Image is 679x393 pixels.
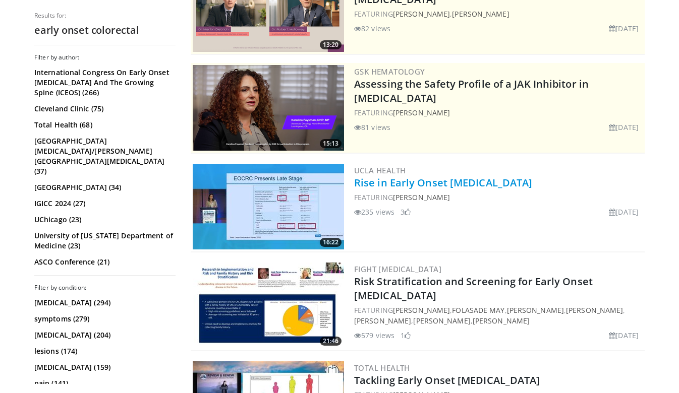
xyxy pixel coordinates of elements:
div: FEATURING [354,107,643,118]
a: GSK Hematology [354,67,425,77]
img: 303dddd5-414c-4170-8fc0-8033be36c9c7.300x170_q85_crop-smart_upscale.jpg [193,263,344,348]
a: [PERSON_NAME] [566,305,623,315]
li: [DATE] [609,23,639,34]
a: [PERSON_NAME] [393,108,450,117]
a: [PERSON_NAME] [413,316,470,325]
li: 235 views [354,207,394,217]
a: [PERSON_NAME] [393,192,450,202]
h2: early onset colorectal [34,24,176,37]
a: International Congress On Early Onset [MEDICAL_DATA] And The Growing Spine (ICEOS) (266) [34,68,173,98]
li: 579 views [354,330,394,341]
li: 3 [401,207,411,217]
a: 16:22 [193,164,344,249]
li: [DATE] [609,122,639,133]
img: 8ba44292-1021-41be-ac0d-9b1196ef2254.300x170_q85_crop-smart_upscale.jpg [193,164,344,249]
a: Risk Stratification and Screening for Early Onset [MEDICAL_DATA] [354,275,593,302]
a: [PERSON_NAME] [393,305,450,315]
a: [PERSON_NAME] [452,9,509,19]
a: Tackling Early Onset [MEDICAL_DATA] [354,373,540,387]
li: 1 [401,330,411,341]
span: 16:22 [320,238,342,247]
a: UChicago (23) [34,215,173,225]
a: [GEOGRAPHIC_DATA] (34) [34,182,173,192]
a: UCLA Health [354,165,406,175]
a: [PERSON_NAME] [393,9,450,19]
a: Folasade May [452,305,504,315]
a: [PERSON_NAME] [507,305,564,315]
a: pain (141) [34,378,173,388]
li: 82 views [354,23,390,34]
a: [GEOGRAPHIC_DATA][MEDICAL_DATA]/[PERSON_NAME][GEOGRAPHIC_DATA][MEDICAL_DATA] (37) [34,136,173,176]
a: [MEDICAL_DATA] (294) [34,298,173,308]
a: [PERSON_NAME] [473,316,530,325]
a: [MEDICAL_DATA] (204) [34,330,173,340]
div: FEATURING , , , , , , [354,305,643,326]
a: Fight [MEDICAL_DATA] [354,264,441,274]
a: symptoms (279) [34,314,173,324]
img: 9c0ca72d-7dbd-4753-bc55-5a87fb9df000.png.300x170_q85_crop-smart_upscale.png [193,65,344,151]
a: Assessing the Safety Profile of a JAK Inhibitor in [MEDICAL_DATA] [354,77,589,105]
a: Total Health (68) [34,120,173,130]
span: 15:13 [320,139,342,148]
a: Rise in Early Onset [MEDICAL_DATA] [354,176,532,189]
a: University of [US_STATE] Department of Medicine (23) [34,231,173,251]
a: Total Health [354,363,410,373]
a: [MEDICAL_DATA] (159) [34,362,173,372]
h3: Filter by condition: [34,284,176,292]
a: [PERSON_NAME] [354,316,411,325]
div: FEATURING [354,192,643,203]
li: [DATE] [609,330,639,341]
span: 21:46 [320,337,342,346]
a: lesions (174) [34,346,173,356]
p: Results for: [34,12,176,20]
span: 13:20 [320,40,342,49]
a: ASCO Conference (21) [34,257,173,267]
li: [DATE] [609,207,639,217]
a: IGICC 2024 (27) [34,199,173,209]
a: 15:13 [193,65,344,151]
li: 81 views [354,122,390,133]
h3: Filter by author: [34,53,176,61]
a: 21:46 [193,263,344,348]
a: Cleveland Clinic (75) [34,104,173,114]
div: FEATURING , [354,9,643,19]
